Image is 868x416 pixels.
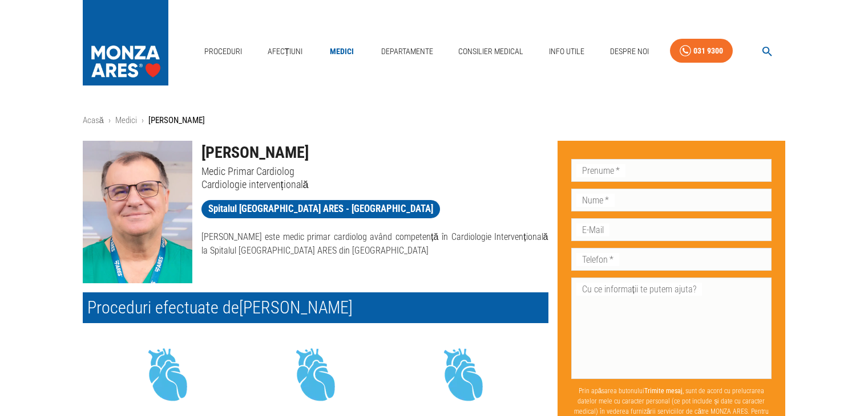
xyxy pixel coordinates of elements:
div: 031 9300 [693,44,723,58]
a: Info Utile [544,40,589,63]
p: Medic Primar Cardiolog [201,165,548,178]
span: Spitalul [GEOGRAPHIC_DATA] ARES - [GEOGRAPHIC_DATA] [201,202,440,216]
p: Cardiologie intervențională [201,178,548,191]
a: Medici [115,115,137,125]
a: Medici [324,40,360,63]
b: Trimite mesaj [644,387,683,395]
a: Acasă [83,115,104,125]
h1: [PERSON_NAME] [201,141,548,165]
p: [PERSON_NAME] [148,114,205,127]
li: › [142,114,144,127]
li: › [108,114,111,127]
a: Spitalul [GEOGRAPHIC_DATA] ARES - [GEOGRAPHIC_DATA] [201,200,440,218]
a: Proceduri [200,40,247,63]
a: Departamente [377,40,438,63]
a: Afecțiuni [263,40,308,63]
a: Consilier Medical [454,40,528,63]
a: 031 9300 [670,39,733,63]
p: [PERSON_NAME] este medic primar cardiolog având competență în Cardiologie Intervențională la Spit... [201,230,548,258]
h2: Proceduri efectuate de [PERSON_NAME] [83,292,548,323]
img: Dr. Ștefan Moț [83,141,192,283]
a: Despre Noi [605,40,653,63]
nav: breadcrumb [83,114,786,127]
